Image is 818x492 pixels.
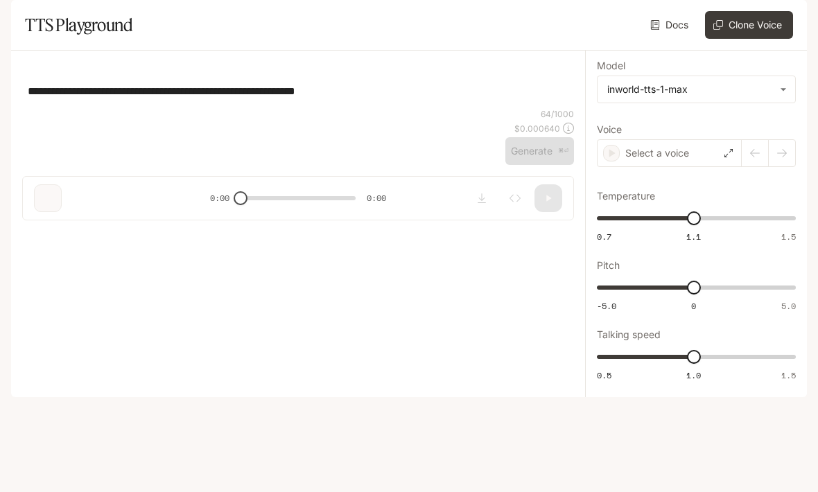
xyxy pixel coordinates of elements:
[597,125,622,134] p: Voice
[607,82,773,96] div: inworld-tts-1-max
[597,261,620,270] p: Pitch
[705,11,793,39] button: Clone Voice
[514,123,560,134] p: $ 0.000640
[597,61,625,71] p: Model
[597,300,616,312] span: -5.0
[598,76,795,103] div: inworld-tts-1-max
[541,108,574,120] p: 64 / 1000
[597,330,661,340] p: Talking speed
[625,146,689,160] p: Select a voice
[781,369,796,381] span: 1.5
[597,231,611,243] span: 0.7
[597,191,655,201] p: Temperature
[691,300,696,312] span: 0
[25,11,132,39] h1: TTS Playground
[781,300,796,312] span: 5.0
[647,11,694,39] a: Docs
[686,369,701,381] span: 1.0
[781,231,796,243] span: 1.5
[686,231,701,243] span: 1.1
[597,369,611,381] span: 0.5
[10,7,35,32] button: open drawer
